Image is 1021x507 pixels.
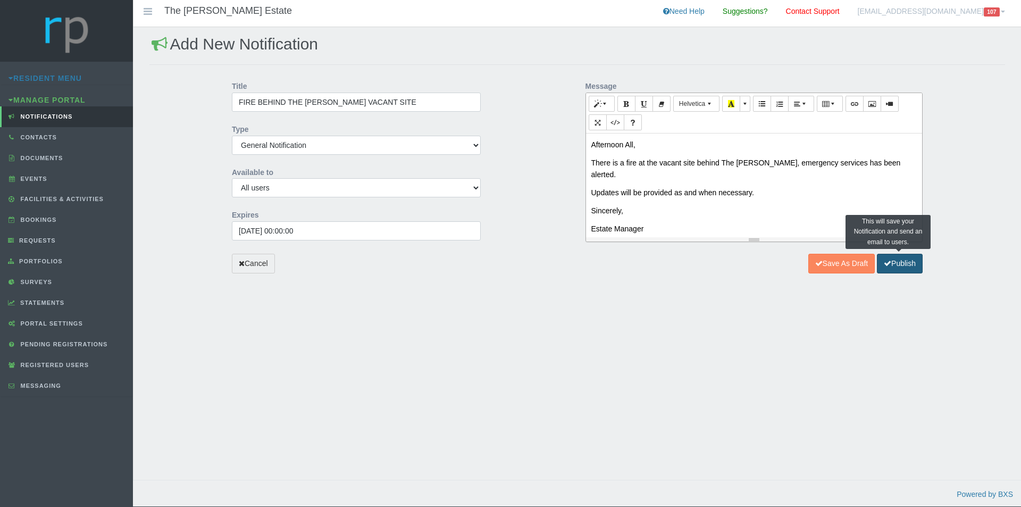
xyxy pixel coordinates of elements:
label: Title [232,77,247,93]
p: Sincerely, [591,205,917,217]
a: Powered by BXS [957,490,1013,498]
label: Type [232,120,249,136]
span: Portal Settings [18,320,83,327]
span: Portfolios [16,258,63,264]
span: Events [18,176,47,182]
span: Facilities & Activities [18,196,104,202]
span: Helvetica [679,100,705,107]
div: This will save your Notification and send an email to users. [846,215,931,250]
p: Estate Manager [591,223,917,235]
a: Cancel [232,254,275,273]
p: There is a fire at the vacant site behind The [PERSON_NAME], emergency services has been alerted. [591,157,917,181]
span: Statements [18,300,64,306]
span: Messaging [18,383,61,389]
span: Registered Users [18,362,89,368]
a: Manage Portal [9,96,86,104]
span: 107 [984,7,1000,16]
button: Publish [877,254,923,273]
span: Bookings [18,217,57,223]
label: Available to [232,163,273,179]
h2: Add New Notification [149,35,1005,53]
span: Contacts [18,134,57,140]
button: Helvetica [673,96,719,112]
h4: The [PERSON_NAME] Estate [164,6,292,16]
span: Documents [18,155,63,161]
button: Save As Draft [808,254,875,273]
p: Updates will be provided as and when necessary. [591,187,917,199]
a: Resident Menu [9,74,82,82]
span: Requests [16,237,56,244]
label: Expires [232,205,259,221]
span: Pending Registrations [18,341,108,347]
span: Surveys [18,279,52,285]
p: Afternoon All, [591,139,917,151]
label: Message [585,77,617,93]
span: Notifications [18,113,73,120]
